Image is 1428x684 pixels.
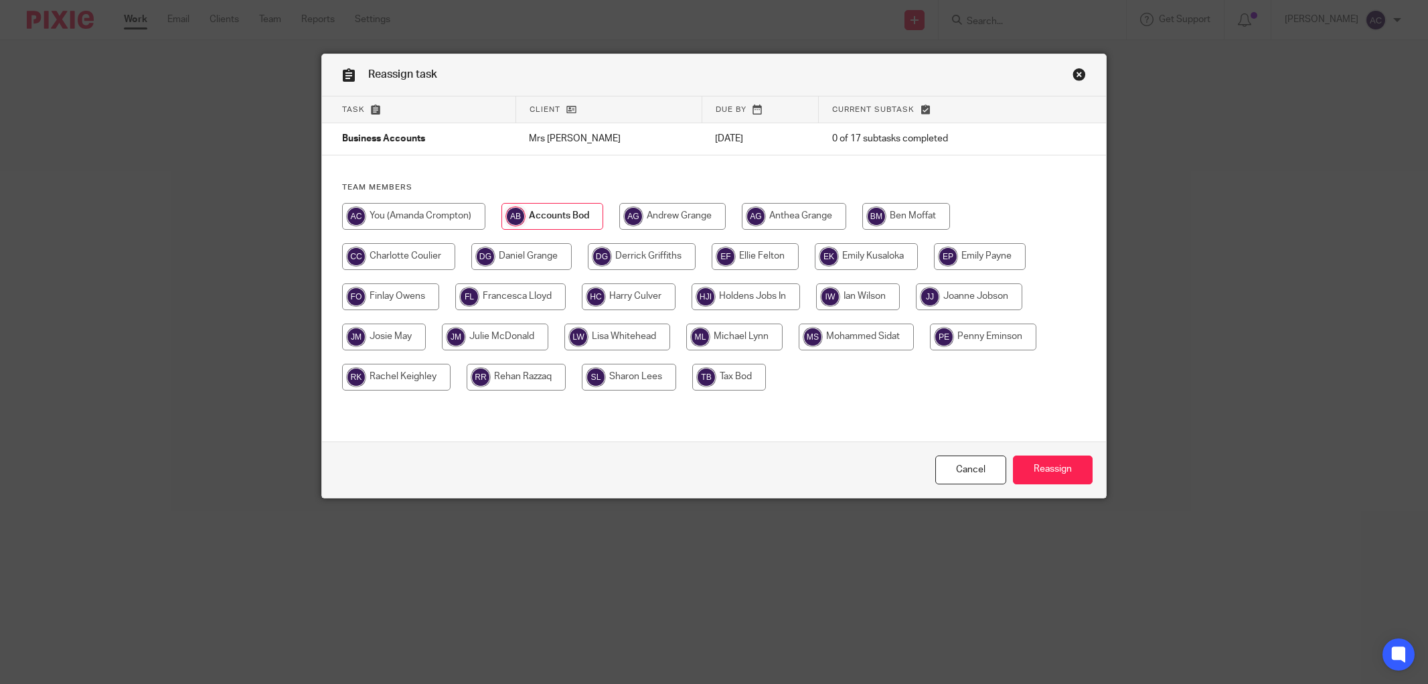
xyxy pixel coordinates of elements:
[368,69,437,80] span: Reassign task
[715,132,805,145] p: [DATE]
[716,106,746,113] span: Due by
[1073,68,1086,86] a: Close this dialog window
[529,132,688,145] p: Mrs [PERSON_NAME]
[342,182,1086,193] h4: Team members
[832,106,915,113] span: Current subtask
[819,123,1043,155] td: 0 of 17 subtasks completed
[1013,456,1093,484] input: Reassign
[342,106,365,113] span: Task
[530,106,560,113] span: Client
[935,456,1006,484] a: Close this dialog window
[342,135,425,144] span: Business Accounts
